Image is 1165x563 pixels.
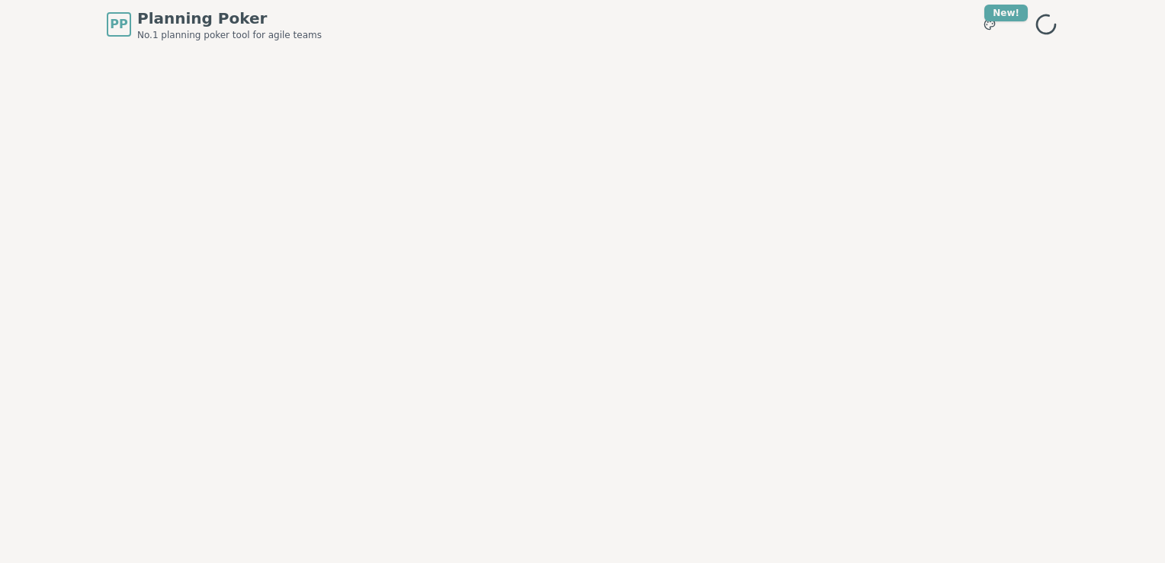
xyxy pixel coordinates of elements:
a: PPPlanning PokerNo.1 planning poker tool for agile teams [107,8,322,41]
span: PP [110,15,127,34]
button: New! [976,11,1003,38]
span: Planning Poker [137,8,322,29]
div: New! [984,5,1028,21]
span: No.1 planning poker tool for agile teams [137,29,322,41]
